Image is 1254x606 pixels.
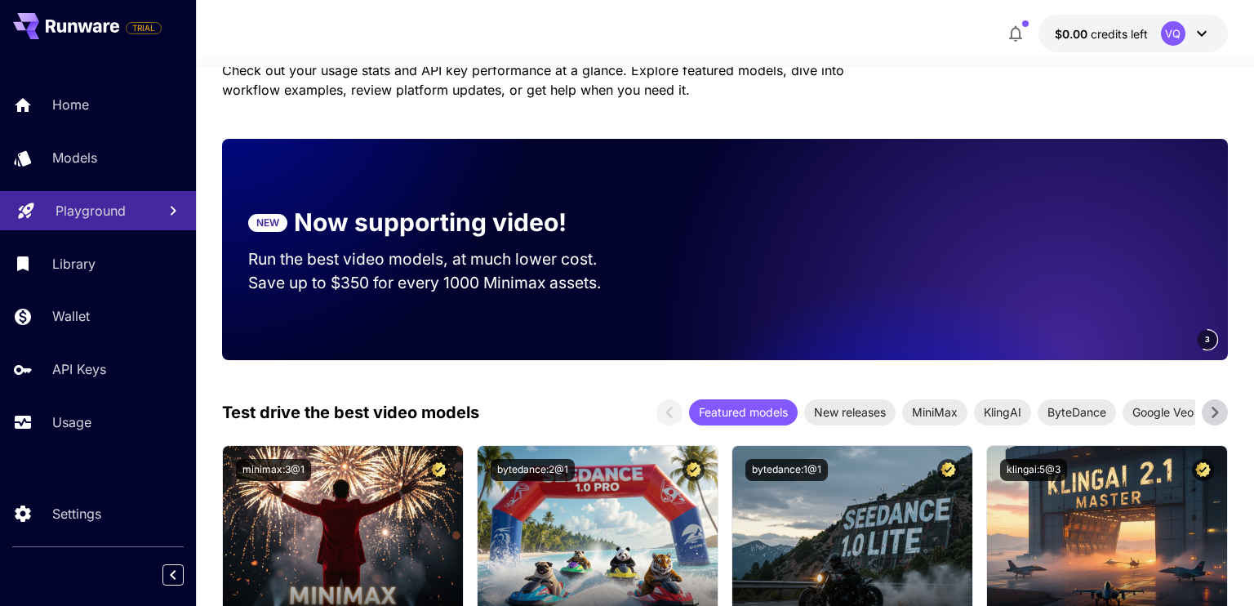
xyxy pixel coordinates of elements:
[745,459,828,481] button: bytedance:1@1
[902,399,967,426] div: MiniMax
[1055,27,1091,41] span: $0.00
[491,459,575,481] button: bytedance:2@1
[294,204,567,241] p: Now supporting video!
[689,403,798,421] span: Featured models
[1123,399,1203,426] div: Google Veo
[1055,25,1148,42] div: $0.00
[1205,333,1210,345] span: 3
[804,403,896,421] span: New releases
[1038,15,1228,52] button: $0.00VQ
[974,399,1031,426] div: KlingAI
[1000,459,1067,481] button: klingai:5@3
[52,254,96,274] p: Library
[1038,399,1116,426] div: ByteDance
[52,504,101,524] p: Settings
[1192,459,1214,481] button: Certified Model – Vetted for best performance and includes a commercial license.
[222,62,844,98] span: Check out your usage stats and API key performance at a glance. Explore featured models, dive int...
[1038,403,1116,421] span: ByteDance
[248,271,629,295] p: Save up to $350 for every 1000 Minimax assets.
[1091,27,1148,41] span: credits left
[1161,21,1185,46] div: VQ
[974,403,1031,421] span: KlingAI
[683,459,705,481] button: Certified Model – Vetted for best performance and includes a commercial license.
[236,459,311,481] button: minimax:3@1
[127,22,161,34] span: TRIAL
[126,18,162,38] span: Add your payment card to enable full platform functionality.
[804,399,896,426] div: New releases
[428,459,450,481] button: Certified Model – Vetted for best performance and includes a commercial license.
[937,459,959,481] button: Certified Model – Vetted for best performance and includes a commercial license.
[1123,403,1203,421] span: Google Veo
[902,403,967,421] span: MiniMax
[52,359,106,379] p: API Keys
[52,148,97,167] p: Models
[52,95,89,114] p: Home
[56,201,126,221] p: Playground
[248,247,629,271] p: Run the best video models, at much lower cost.
[222,400,479,425] p: Test drive the best video models
[52,306,90,326] p: Wallet
[162,564,184,586] button: Collapse sidebar
[52,412,91,432] p: Usage
[256,216,279,230] p: NEW
[175,560,196,590] div: Collapse sidebar
[689,399,798,426] div: Featured models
